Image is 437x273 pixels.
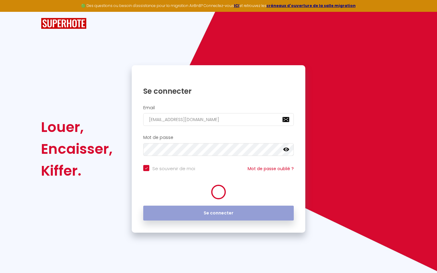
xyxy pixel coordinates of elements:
input: Ton Email [143,113,294,126]
button: Se connecter [143,206,294,221]
div: Encaisser, [41,138,113,160]
h2: Mot de passe [143,135,294,140]
h2: Email [143,105,294,110]
div: Louer, [41,116,113,138]
div: Kiffer. [41,160,113,182]
a: ICI [234,3,239,8]
button: Ouvrir le widget de chat LiveChat [5,2,23,21]
a: Mot de passe oublié ? [248,166,294,172]
a: créneaux d'ouverture de la salle migration [266,3,356,8]
h1: Se connecter [143,86,294,96]
img: SuperHote logo [41,18,86,29]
